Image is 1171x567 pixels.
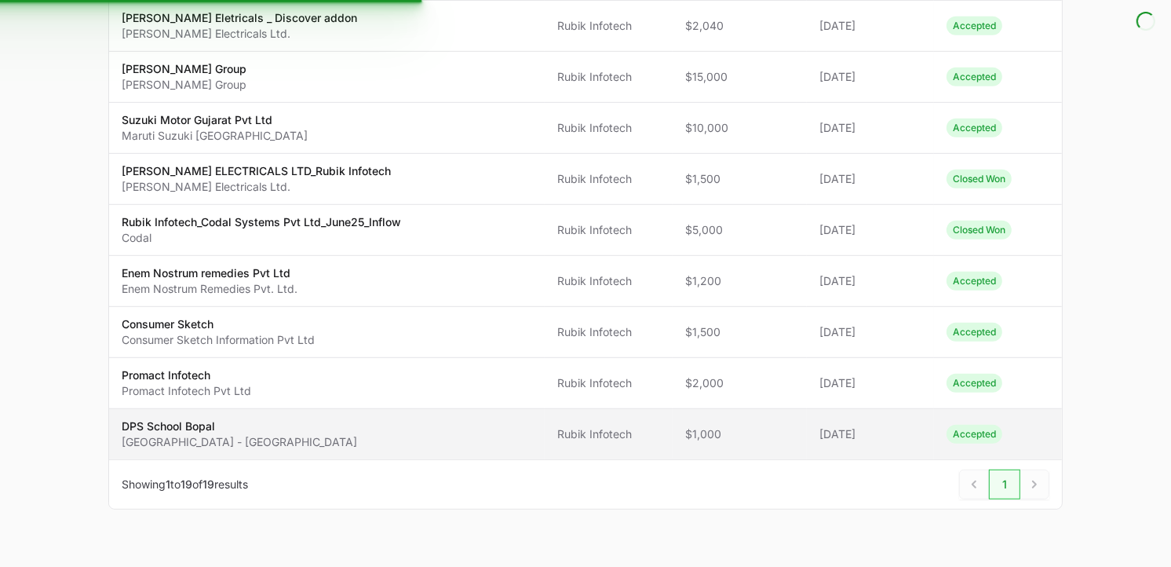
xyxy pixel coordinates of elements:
span: 1 [166,477,170,491]
p: [GEOGRAPHIC_DATA] - [GEOGRAPHIC_DATA] [122,434,357,450]
p: Enem Nostrum remedies Pvt Ltd [122,265,297,281]
span: [DATE] [819,324,922,340]
p: [PERSON_NAME] Electricals Ltd. [122,26,357,42]
span: Rubik Infotech [557,426,660,442]
span: [DATE] [819,222,922,238]
p: Maruti Suzuki [GEOGRAPHIC_DATA] [122,128,308,144]
p: Codal [122,230,401,246]
p: DPS School Bopal [122,419,357,434]
span: $1,200 [685,273,794,289]
span: $1,500 [685,171,794,187]
span: Rubik Infotech [557,120,660,136]
p: [PERSON_NAME] Group [122,77,246,93]
span: [DATE] [819,171,922,187]
span: 19 [181,477,192,491]
span: [DATE] [819,18,922,34]
span: Rubik Infotech [557,69,660,85]
p: Promact Infotech Pvt Ltd [122,383,251,399]
p: [PERSON_NAME] ELECTRICALS LTD_Rubik Infotech [122,163,391,179]
p: Consumer Sketch Information Pvt Ltd [122,332,315,348]
span: $15,000 [685,69,794,85]
p: Promact Infotech [122,368,251,383]
span: Rubik Infotech [557,18,660,34]
span: 19 [202,477,214,491]
span: Rubik Infotech [557,222,660,238]
span: Rubik Infotech [557,324,660,340]
p: Suzuki Motor Gujarat Pvt Ltd [122,112,308,128]
span: $10,000 [685,120,794,136]
span: $5,000 [685,222,794,238]
span: $1,000 [685,426,794,442]
span: [DATE] [819,375,922,391]
p: [PERSON_NAME] Group [122,61,246,77]
span: $1,500 [685,324,794,340]
span: 1 [989,470,1020,499]
p: [PERSON_NAME] Electricals Ltd. [122,179,391,195]
p: Showing to of results [122,477,248,492]
p: [PERSON_NAME] Eletricals _ Discover addon [122,10,357,26]
span: $2,000 [685,375,794,391]
span: [DATE] [819,426,922,442]
span: [DATE] [819,273,922,289]
span: Rubik Infotech [557,171,660,187]
span: [DATE] [819,120,922,136]
p: Consumer Sketch [122,316,315,332]
span: [DATE] [819,69,922,85]
span: $2,040 [685,18,794,34]
p: Rubik Infotech_Codal Systems Pvt Ltd_June25_Inflow [122,214,401,230]
span: Rubik Infotech [557,375,660,391]
p: Enem Nostrum Remedies Pvt. Ltd. [122,281,297,297]
span: Rubik Infotech [557,273,660,289]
